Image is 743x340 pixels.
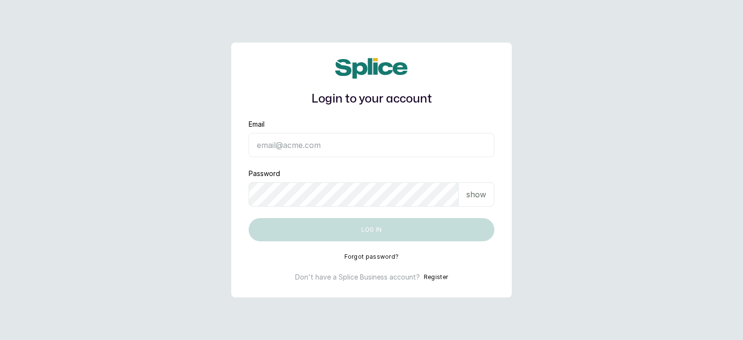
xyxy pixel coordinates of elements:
[249,119,265,129] label: Email
[466,189,486,200] p: show
[249,169,280,178] label: Password
[249,90,494,108] h1: Login to your account
[295,272,420,282] p: Don't have a Splice Business account?
[344,253,399,261] button: Forgot password?
[249,218,494,241] button: Log in
[249,133,494,157] input: email@acme.com
[424,272,448,282] button: Register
